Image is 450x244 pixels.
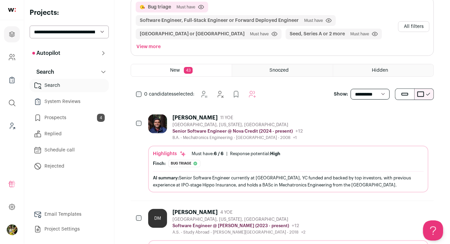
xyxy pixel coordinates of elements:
[168,160,200,167] div: Bug triage
[292,223,299,228] span: +12
[398,21,429,32] button: All filters
[333,64,433,76] a: Hidden
[30,222,109,236] a: Project Settings
[172,135,303,140] div: B.A. - Mechatronics Engineering - [GEOGRAPHIC_DATA] - 2008
[334,91,348,98] p: Show:
[135,42,162,51] button: View more
[153,174,424,188] div: Senior Software Engineer currently at [GEOGRAPHIC_DATA], YC funded and backed by top investors, w...
[229,88,243,101] button: Add to Prospects
[30,208,109,221] a: Email Templates
[140,17,299,24] button: Software Engineer, Full-Stack Engineer or Forward Deployed Engineer
[295,129,303,134] span: +12
[197,88,211,101] button: Snooze
[148,209,167,228] div: DM
[153,161,166,166] div: Finch:
[30,46,109,60] button: Autopilot
[220,115,233,120] span: 11 YOE
[372,68,388,73] span: Hidden
[172,209,218,216] div: [PERSON_NAME]
[304,18,323,23] span: Must have
[30,8,109,18] h2: Projects:
[301,230,306,234] span: +2
[4,72,20,88] a: Company Lists
[30,95,109,108] a: System Reviews
[230,151,280,156] div: Response potential:
[30,143,109,157] a: Schedule call
[172,217,306,222] div: [GEOGRAPHIC_DATA], [US_STATE], [GEOGRAPHIC_DATA]
[214,151,224,156] span: 6 / 6
[423,220,443,241] iframe: Help Scout Beacon - Open
[270,151,280,156] span: High
[4,118,20,134] a: Leads (Backoffice)
[290,31,345,37] button: Seed, Series A or 2 more
[148,4,171,10] button: Bug triage
[30,160,109,173] a: Rejected
[140,31,245,37] button: [GEOGRAPHIC_DATA] or [GEOGRAPHIC_DATA]
[293,136,297,140] span: +1
[232,64,332,76] a: Snoozed
[7,224,18,235] img: 6689865-medium_jpg
[30,79,109,92] a: Search
[192,151,224,156] div: Must have:
[4,49,20,65] a: Company and ATS Settings
[184,67,193,74] span: 43
[30,65,109,79] button: Search
[172,114,218,121] div: [PERSON_NAME]
[148,114,167,133] img: 09f052908930ad8301db2df0222d97b2193b7c4bcd07b29457144cab928e1ba3
[246,88,259,101] button: Add to Autopilot
[172,129,293,134] p: Senior Software Engineer @ Nova Credit (2024 - present)
[32,68,54,76] p: Search
[350,31,369,37] span: Must have
[192,151,280,156] ul: |
[8,8,16,12] img: wellfound-shorthand-0d5821cbd27db2630d0214b213865d53afaa358527fdda9d0ea32b1df1b89c2c.svg
[172,230,306,235] div: A.S. - Study Abroad - [PERSON_NAME][GEOGRAPHIC_DATA] - 2018
[170,68,180,73] span: New
[30,127,109,141] a: Replied
[30,111,109,125] a: Prospects4
[176,4,195,10] span: Must have
[269,68,289,73] span: Snoozed
[153,176,179,180] span: AI summary:
[32,49,60,57] p: Autopilot
[172,122,303,128] div: [GEOGRAPHIC_DATA], [US_STATE], [GEOGRAPHIC_DATA]
[172,223,289,229] p: Software Engineer @ [PERSON_NAME] (2023 - present)
[148,114,428,193] a: [PERSON_NAME] 11 YOE [GEOGRAPHIC_DATA], [US_STATE], [GEOGRAPHIC_DATA] Senior Software Engineer @ ...
[153,150,186,157] div: Highlights
[144,91,194,98] span: selected:
[7,224,18,235] button: Open dropdown
[250,31,269,37] span: Must have
[213,88,227,101] button: Hide
[144,92,174,97] span: 0 candidates
[4,26,20,42] a: Projects
[97,114,105,122] span: 4
[220,210,232,215] span: 4 YOE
